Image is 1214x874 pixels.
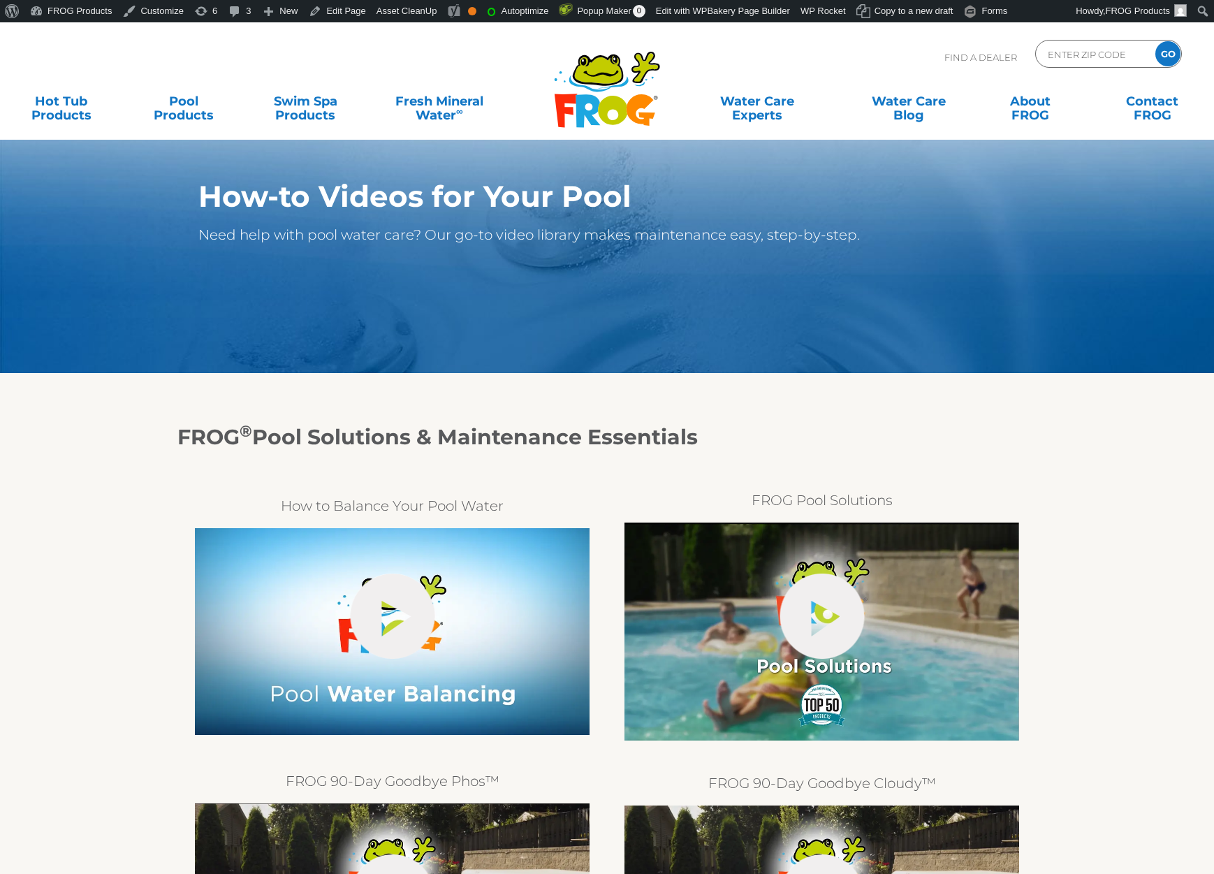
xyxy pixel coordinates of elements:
[177,424,698,450] strong: FROG Pool Solutions & Maintenance Essentials
[633,5,645,17] span: 0
[195,495,590,517] p: How to Balance Your Pool Water
[380,87,499,115] a: Fresh MineralWater∞
[1105,87,1200,115] a: ContactFROG
[1155,41,1180,66] input: GO
[258,87,353,115] a: Swim SpaProducts
[198,180,951,213] h1: How-to Videos for Your Pool
[944,40,1017,75] p: Find A Dealer
[468,7,476,15] div: OK
[1046,44,1141,64] input: Zip Code Form
[198,224,951,246] p: Need help with pool water care? Our go-to video library makes maintenance easy, step-by-step.
[680,87,834,115] a: Water CareExperts
[195,770,590,792] p: FROG 90-Day Goodbye Phos™
[624,489,1019,511] p: FROG Pool Solutions
[14,87,109,115] a: Hot TubProducts
[136,87,231,115] a: PoolProducts
[240,421,252,441] sup: ®
[1106,6,1170,16] span: FROG Products
[456,105,463,117] sup: ∞
[861,87,956,115] a: Water CareBlog
[983,87,1078,115] a: AboutFROG
[624,772,1019,794] p: FROG 90-Day Goodbye Cloudy™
